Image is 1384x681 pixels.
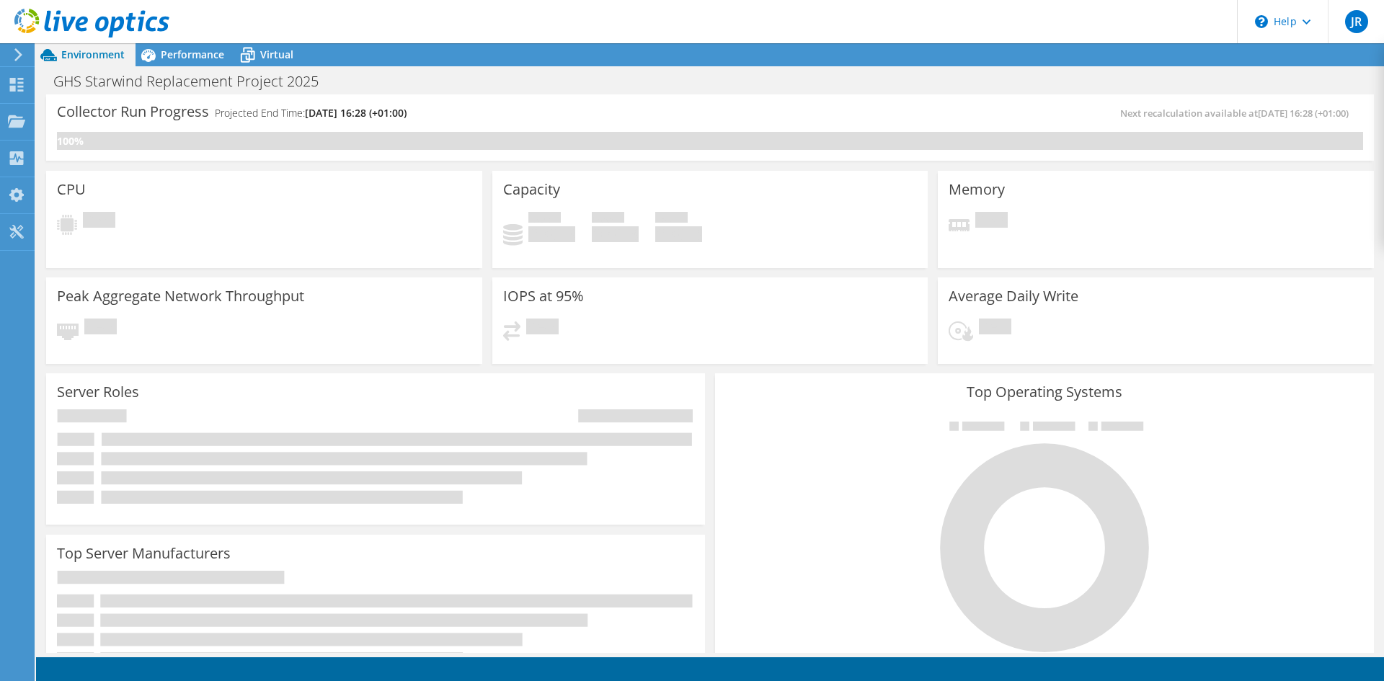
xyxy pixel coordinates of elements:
span: [DATE] 16:28 (+01:00) [305,106,407,120]
span: Next recalculation available at [1120,107,1356,120]
span: Pending [975,212,1008,231]
h4: 0 GiB [655,226,702,242]
span: Total [655,212,688,226]
span: Free [592,212,624,226]
h4: 0 GiB [592,226,639,242]
h1: GHS Starwind Replacement Project 2025 [47,74,341,89]
h3: CPU [57,182,86,197]
h3: Peak Aggregate Network Throughput [57,288,304,304]
h4: 0 GiB [528,226,575,242]
h3: IOPS at 95% [503,288,584,304]
h3: Capacity [503,182,560,197]
span: Virtual [260,48,293,61]
span: Pending [979,319,1011,338]
h3: Top Server Manufacturers [57,546,231,561]
svg: \n [1255,15,1268,28]
span: Used [528,212,561,226]
span: Pending [526,319,559,338]
h3: Top Operating Systems [726,384,1363,400]
span: Performance [161,48,224,61]
span: Pending [84,319,117,338]
span: JR [1345,10,1368,33]
span: Pending [83,212,115,231]
h3: Memory [949,182,1005,197]
span: Environment [61,48,125,61]
span: [DATE] 16:28 (+01:00) [1258,107,1349,120]
h4: Projected End Time: [215,105,407,121]
h3: Average Daily Write [949,288,1078,304]
h3: Server Roles [57,384,139,400]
